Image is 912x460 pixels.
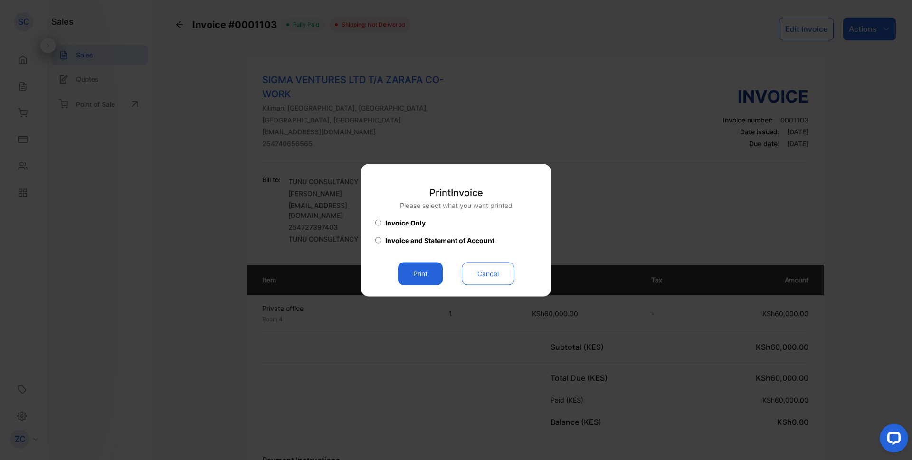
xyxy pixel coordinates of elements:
button: Print [398,262,443,285]
button: Cancel [462,262,514,285]
iframe: LiveChat chat widget [872,420,912,460]
p: Please select what you want printed [400,200,513,210]
p: Print Invoice [400,185,513,199]
span: Invoice and Statement of Account [385,235,494,245]
span: Invoice Only [385,217,426,227]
